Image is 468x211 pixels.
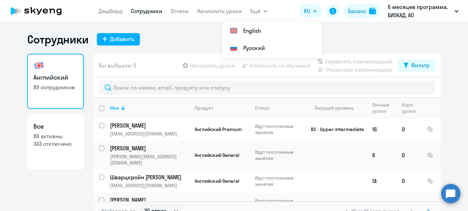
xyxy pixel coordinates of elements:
p: [EMAIL_ADDRESS][DOMAIN_NAME] [110,182,189,189]
div: Статус [255,105,302,111]
a: Все89 активны343 отключено [27,114,84,170]
a: Шварцкройн [PERSON_NAME] [110,173,189,181]
p: 89 активны [33,132,78,140]
a: [PERSON_NAME] [110,196,189,204]
button: Балансbalance [344,4,380,18]
td: B2 - Upper-Intermediate [303,118,367,141]
h3: Все [33,122,78,131]
p: [PERSON_NAME] [110,196,188,204]
div: Текущий уровень [315,105,354,111]
td: 14 [367,170,396,192]
img: english [33,60,44,71]
p: [PERSON_NAME][EMAIL_ADDRESS][DOMAIN_NAME] [110,153,189,166]
div: Текущий уровень [308,105,366,111]
td: 0 [396,141,421,170]
h3: Английский [33,73,78,82]
img: English [230,27,238,35]
p: Идут постоянные занятия [255,149,302,161]
p: Идут постоянные занятия [255,123,302,135]
div: Продукт [195,105,249,111]
p: Шварцкройн [PERSON_NAME] [110,173,188,181]
button: 6 месяцев программа, БИОКАД, АО [384,3,462,19]
p: 89 сотрудников [33,83,78,91]
button: Ещё [250,4,267,18]
a: Английский89 сотрудников [27,54,84,109]
div: Статус [255,105,270,111]
button: Фильтр [398,59,435,72]
ul: Ещё [223,21,322,58]
a: [PERSON_NAME] [110,144,189,152]
div: Фильтр [411,61,430,69]
a: Начислить уроки [197,8,242,14]
div: Добавить [110,35,134,43]
p: [PERSON_NAME] [110,144,188,152]
button: RU [299,4,322,18]
img: balance [369,8,376,14]
p: [PERSON_NAME] [110,122,188,129]
div: Имя [110,105,119,111]
div: Продукт [195,105,213,111]
td: 16 [367,118,396,141]
p: 343 отключено [33,140,78,148]
span: Английский General [195,152,239,158]
span: Английский Premium [195,126,242,132]
div: Личные уроки [372,102,391,114]
span: Английский General [195,201,239,207]
span: Ещё [250,7,261,15]
a: Сотрудники [131,8,162,14]
a: Отчеты [171,8,189,14]
td: 0 [396,118,421,141]
input: Поиск по имени, email, продукту или статусу [99,81,435,94]
td: 6 [367,141,396,170]
div: Баланс [348,7,366,15]
span: Английский General [195,178,239,184]
img: Русский [230,44,238,52]
span: RU [304,7,310,15]
p: Идут постоянные занятия [255,175,302,187]
div: Имя [110,105,189,111]
p: [EMAIL_ADDRESS][DOMAIN_NAME] [110,131,189,137]
p: Идут постоянные занятия [255,198,302,210]
p: 6 месяцев программа, БИОКАД, АО [388,3,452,19]
a: [PERSON_NAME] [110,122,189,129]
button: Добавить [97,33,140,46]
td: 0 [396,170,421,192]
span: Вы выбрали: 0 [99,61,136,70]
a: Дашборд [99,8,123,14]
h1: Сотрудники [27,32,89,46]
div: Корп. уроки [402,102,421,114]
div: Корп. уроки [402,102,417,114]
div: Личные уроки [372,102,396,114]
